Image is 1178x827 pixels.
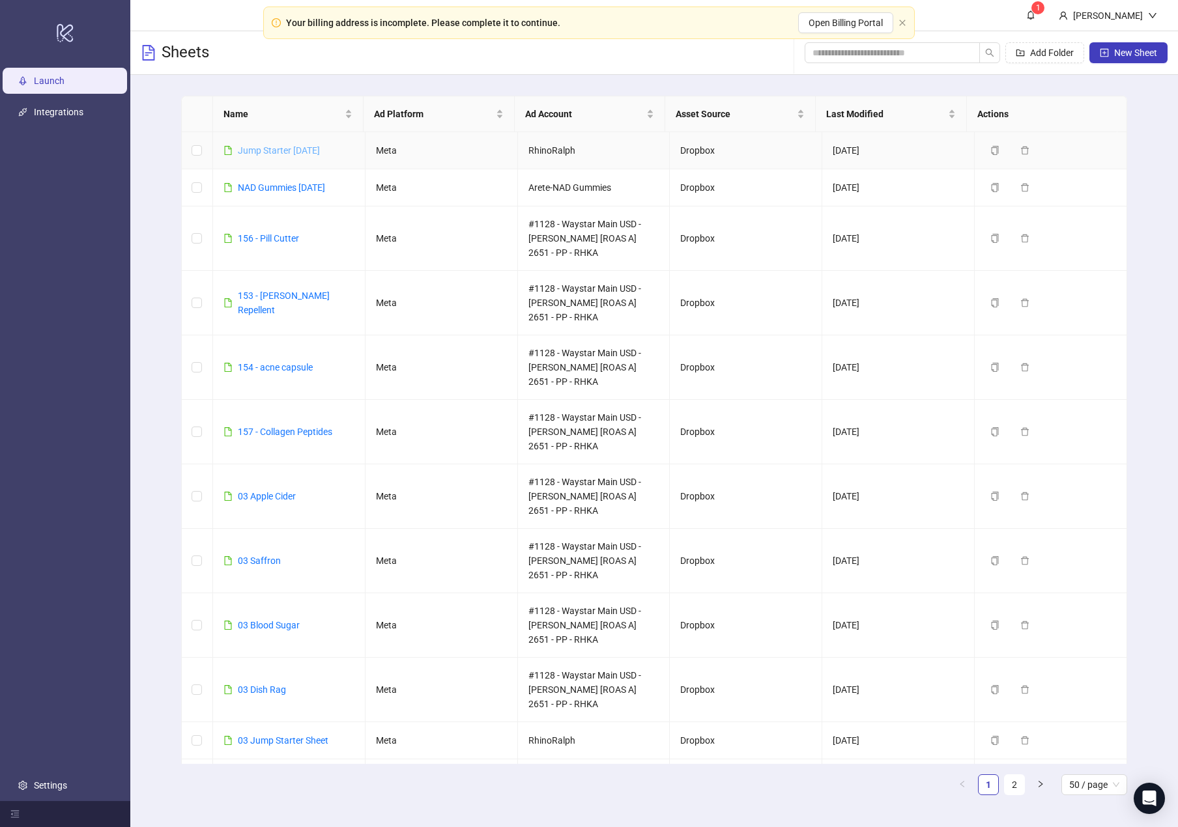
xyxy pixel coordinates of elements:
[1020,298,1029,307] span: delete
[822,722,975,759] td: [DATE]
[1030,48,1074,58] span: Add Folder
[1100,48,1109,57] span: plus-square
[990,736,999,745] span: copy
[272,18,281,27] span: exclamation-circle
[822,206,975,271] td: [DATE]
[1037,780,1044,788] span: right
[238,491,296,501] a: 03 Apple Cider
[826,107,945,121] span: Last Modified
[670,464,822,529] td: Dropbox
[822,169,975,206] td: [DATE]
[958,780,966,788] span: left
[34,76,65,86] a: Launch
[518,658,670,722] td: #1128 - Waystar Main USD - [PERSON_NAME] [ROAS A] 2651 - PP - RHKA
[670,132,822,169] td: Dropbox
[366,759,518,824] td: Meta
[366,658,518,722] td: Meta
[518,335,670,400] td: #1128 - Waystar Main USD - [PERSON_NAME] [ROAS A] 2651 - PP - RHKA
[990,556,999,565] span: copy
[822,593,975,658] td: [DATE]
[670,593,822,658] td: Dropbox
[1114,48,1157,58] span: New Sheet
[822,529,975,593] td: [DATE]
[518,132,670,169] td: RhinoRalph
[1020,736,1029,745] span: delete
[670,759,822,824] td: Dropbox
[676,107,794,121] span: Asset Source
[952,774,973,795] li: Previous Page
[518,759,670,824] td: #1128 - Waystar Main USD - [PERSON_NAME] [ROAS A] 2651 - PP - RHKA
[238,233,299,244] a: 156 - Pill Cutter
[1030,774,1051,795] button: right
[366,400,518,464] td: Meta
[238,684,286,695] a: 03 Dish Rag
[238,182,325,193] a: NAD Gummies [DATE]
[990,234,999,243] span: copy
[223,363,233,372] span: file
[286,16,560,30] div: Your billing address is incomplete. Please complete it to continue.
[665,96,816,132] th: Asset Source
[1089,42,1168,63] button: New Sheet
[1020,492,1029,501] span: delete
[952,774,973,795] button: left
[34,107,83,117] a: Integrations
[1059,11,1068,20] span: user
[822,335,975,400] td: [DATE]
[34,780,67,791] a: Settings
[822,464,975,529] td: [DATE]
[822,271,975,335] td: [DATE]
[990,146,999,155] span: copy
[223,107,342,121] span: Name
[1061,774,1127,795] div: Page Size
[1020,556,1029,565] span: delete
[1068,8,1148,23] div: [PERSON_NAME]
[374,107,493,121] span: Ad Platform
[223,427,233,436] span: file
[990,183,999,192] span: copy
[978,774,999,795] li: 1
[223,736,233,745] span: file
[364,96,514,132] th: Ad Platform
[1020,234,1029,243] span: delete
[985,48,994,57] span: search
[1020,621,1029,630] span: delete
[670,722,822,759] td: Dropbox
[518,169,670,206] td: Arete-NAD Gummies
[518,593,670,658] td: #1128 - Waystar Main USD - [PERSON_NAME] [ROAS A] 2651 - PP - RHKA
[1020,363,1029,372] span: delete
[670,400,822,464] td: Dropbox
[223,556,233,565] span: file
[518,722,670,759] td: RhinoRalph
[670,271,822,335] td: Dropbox
[366,722,518,759] td: Meta
[238,620,300,630] a: 03 Blood Sugar
[366,464,518,529] td: Meta
[670,206,822,271] td: Dropbox
[223,298,233,307] span: file
[1005,775,1024,794] a: 2
[670,658,822,722] td: Dropbox
[1036,3,1041,12] span: 1
[223,146,233,155] span: file
[822,759,975,824] td: [DATE]
[990,298,999,307] span: copy
[213,96,364,132] th: Name
[898,19,906,27] button: close
[670,335,822,400] td: Dropbox
[1134,783,1165,814] div: Open Intercom Messenger
[518,464,670,529] td: #1128 - Waystar Main USD - [PERSON_NAME] [ROAS A] 2651 - PP - RHKA
[515,96,665,132] th: Ad Account
[1148,11,1157,20] span: down
[223,685,233,694] span: file
[238,735,328,746] a: 03 Jump Starter Sheet
[1020,427,1029,436] span: delete
[1020,146,1029,155] span: delete
[967,96,1117,132] th: Actions
[1016,48,1025,57] span: folder-add
[990,621,999,630] span: copy
[162,42,209,63] h3: Sheets
[1004,774,1025,795] li: 2
[1020,685,1029,694] span: delete
[366,271,518,335] td: Meta
[990,492,999,501] span: copy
